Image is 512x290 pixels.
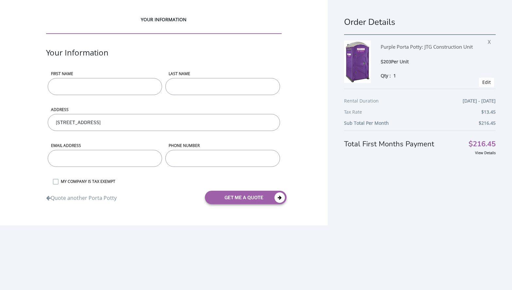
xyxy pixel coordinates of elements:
b: $216.45 [479,120,496,126]
label: First name [48,71,162,76]
div: Your Information [46,47,282,71]
span: $216.45 [469,141,496,148]
span: 1 [393,72,396,79]
span: [DATE] - [DATE] [463,97,496,105]
span: X [488,37,494,45]
div: YOUR INFORMATION [46,16,282,34]
button: get me a quote [205,191,287,204]
span: Per Unit [391,58,409,65]
div: Qty : [381,72,480,79]
b: Sub Total Per Month [344,120,389,126]
h1: Order Details [344,16,496,28]
button: Live Chat [486,264,512,290]
div: Rental Duration [344,97,496,108]
a: Edit [482,79,491,85]
label: Email address [48,143,162,148]
div: Tax Rate [344,108,496,119]
a: Quote another Porta Potty [46,191,117,202]
div: Total First Months Payment [344,130,496,149]
label: MY COMPANY IS TAX EXEMPT [58,179,282,184]
div: Purple Porta Potty: JTG Construction Unit [381,40,480,58]
label: phone number [165,143,280,148]
a: View Details [475,150,496,155]
label: LAST NAME [165,71,280,76]
span: $13.45 [481,108,496,116]
div: $203 [381,58,480,66]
